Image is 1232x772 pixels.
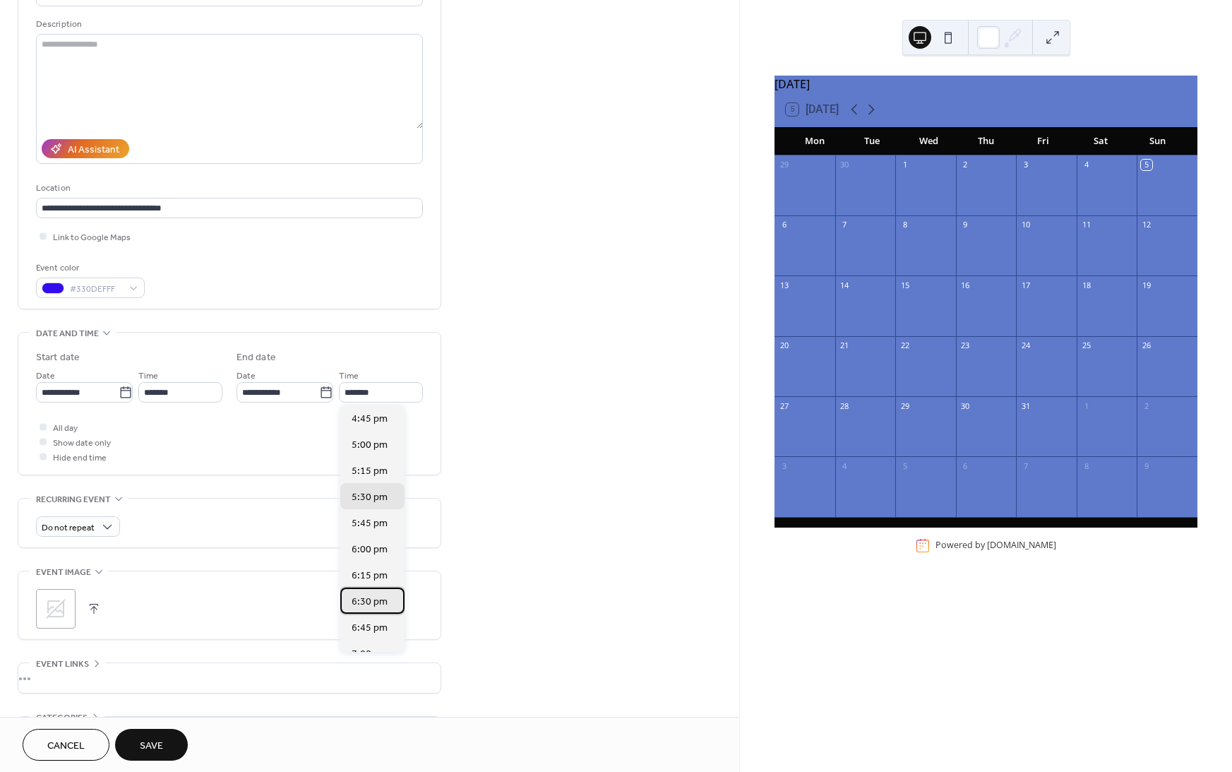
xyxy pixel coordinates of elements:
div: End date [237,350,276,365]
div: 16 [960,280,971,290]
div: Mon [786,127,843,155]
div: 29 [899,400,910,411]
span: Date [237,369,256,384]
div: 30 [839,160,850,170]
div: Event color [36,261,142,275]
div: 3 [779,461,789,471]
span: 6:15 pm [352,568,388,583]
div: 2 [1141,400,1152,411]
div: 8 [899,220,910,230]
div: Powered by [935,540,1056,552]
span: All day [53,421,78,436]
div: Tue [843,127,900,155]
div: 19 [1141,280,1152,290]
div: AI Assistant [68,143,119,158]
button: Save [115,729,188,761]
span: Time [339,369,359,384]
span: Cancel [47,739,85,754]
div: [DATE] [775,76,1197,93]
div: 14 [839,280,850,290]
span: Recurring event [36,492,111,507]
div: 11 [1081,220,1092,230]
span: Categories [36,711,88,725]
div: 13 [779,280,789,290]
span: Date [36,369,55,384]
div: Fri [1015,127,1072,155]
div: 3 [1020,160,1031,170]
div: Start date [36,350,80,365]
div: 4 [839,461,850,471]
div: 31 [1020,400,1031,411]
span: 6:00 pm [352,542,388,557]
div: Thu [957,127,1015,155]
span: 5:30 pm [352,489,388,504]
div: 23 [960,340,971,351]
span: 5:00 pm [352,437,388,452]
a: [DOMAIN_NAME] [987,540,1056,552]
span: #330DEFFF [70,282,122,297]
div: 2 [960,160,971,170]
div: 22 [899,340,910,351]
div: 15 [899,280,910,290]
div: 24 [1020,340,1031,351]
div: Wed [900,127,957,155]
div: 8 [1081,461,1092,471]
div: 28 [839,400,850,411]
div: 25 [1081,340,1092,351]
div: 4 [1081,160,1092,170]
span: Do not repeat [42,520,95,536]
span: Event links [36,657,89,672]
span: Hide end time [53,451,107,465]
div: 21 [839,340,850,351]
button: Cancel [23,729,109,761]
div: 7 [839,220,850,230]
div: 30 [960,400,971,411]
div: Location [36,181,420,196]
div: 27 [779,400,789,411]
span: Show date only [53,436,111,451]
div: 1 [1081,400,1092,411]
span: Link to Google Maps [53,230,131,245]
div: Sun [1129,127,1186,155]
span: Time [138,369,158,384]
span: Save [140,739,163,754]
div: 29 [779,160,789,170]
span: 6:30 pm [352,594,388,609]
span: 7:00 pm [352,646,388,661]
span: 4:45 pm [352,411,388,426]
div: 9 [960,220,971,230]
span: 6:45 pm [352,620,388,635]
span: Event image [36,565,91,580]
div: ; [36,589,76,629]
div: 7 [1020,461,1031,471]
span: 5:15 pm [352,463,388,478]
div: Description [36,17,420,32]
div: 20 [779,340,789,351]
div: 1 [899,160,910,170]
button: AI Assistant [42,139,129,158]
span: 5:45 pm [352,516,388,530]
div: ••• [18,663,441,693]
div: 9 [1141,461,1152,471]
div: 18 [1081,280,1092,290]
div: 6 [779,220,789,230]
div: 5 [1141,160,1152,170]
div: 5 [899,461,910,471]
div: 10 [1020,220,1031,230]
div: 26 [1141,340,1152,351]
span: Date and time [36,326,99,341]
div: 6 [960,461,971,471]
div: 12 [1141,220,1152,230]
div: 17 [1020,280,1031,290]
div: Sat [1072,127,1129,155]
